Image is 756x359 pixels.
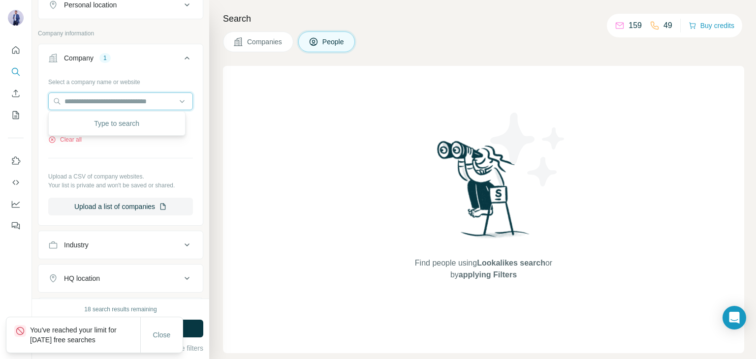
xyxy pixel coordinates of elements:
[8,41,24,59] button: Quick start
[48,181,193,190] p: Your list is private and won't be saved or shared.
[484,105,572,194] img: Surfe Illustration - Stars
[146,326,178,344] button: Close
[48,198,193,215] button: Upload a list of companies
[223,12,744,26] h4: Search
[8,106,24,124] button: My lists
[99,54,111,62] div: 1
[64,53,94,63] div: Company
[38,46,203,74] button: Company1
[247,37,283,47] span: Companies
[30,325,140,345] p: You've reached your limit for [DATE] free searches
[48,135,82,144] button: Clear all
[8,217,24,235] button: Feedback
[723,306,746,329] div: Open Intercom Messenger
[689,19,734,32] button: Buy credits
[51,114,183,133] div: Type to search
[663,20,672,31] p: 49
[8,195,24,213] button: Dashboard
[405,257,562,281] span: Find people using or by
[8,85,24,102] button: Enrich CSV
[38,267,203,290] button: HQ location
[38,29,203,38] p: Company information
[8,152,24,170] button: Use Surfe on LinkedIn
[48,172,193,181] p: Upload a CSV of company websites.
[38,233,203,257] button: Industry
[84,305,157,314] div: 18 search results remaining
[64,273,100,283] div: HQ location
[64,240,89,250] div: Industry
[459,270,517,279] span: applying Filters
[153,330,171,340] span: Close
[477,259,545,267] span: Lookalikes search
[322,37,345,47] span: People
[8,10,24,26] img: Avatar
[433,138,535,248] img: Surfe Illustration - Woman searching with binoculars
[8,174,24,191] button: Use Surfe API
[8,63,24,81] button: Search
[48,74,193,87] div: Select a company name or website
[629,20,642,31] p: 159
